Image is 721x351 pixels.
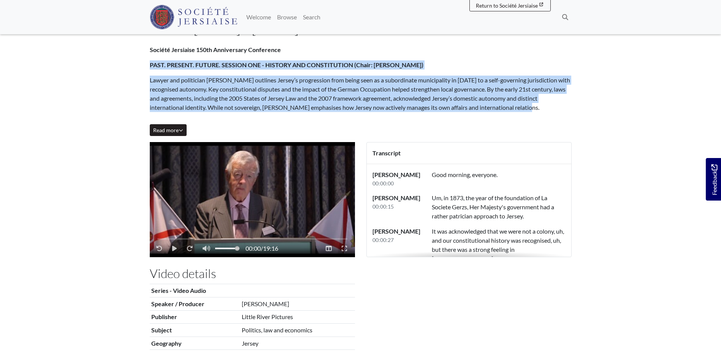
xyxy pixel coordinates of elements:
span: but [432,246,441,253]
p: Lawyer and politician [PERSON_NAME] outlines Jersey’s progression from being seen as a subordinat... [150,76,572,112]
span: and [432,237,442,244]
span: feeling [491,246,509,253]
span: everyone. [472,171,498,178]
span: Read more [153,127,183,133]
span: our [443,237,452,244]
button: Rewind 10 seconds [151,241,167,256]
span: foundation [504,194,534,201]
span: were [508,228,521,235]
span: Gerzs, [452,203,468,210]
span: history [491,237,510,244]
span: It [432,228,436,235]
span: Majesty's [480,203,506,210]
a: Welcome [243,9,274,25]
span: in [444,194,448,201]
span: 1873, [450,194,464,201]
th: Geography [150,337,240,350]
td: Jersey [240,337,355,350]
span: the [494,194,503,201]
span: Her [469,203,479,210]
strong: PAST. PRESENT. FUTURE. SESSION ONE - HISTORY AND CONSTITUTION (Chair: [PERSON_NAME]) [150,61,423,68]
span: 19:16 [263,245,278,252]
span: Show Transcription [321,241,337,256]
span: government [507,203,539,210]
span: [GEOGRAPHIC_DATA] [432,255,493,262]
span: constitutional [453,237,490,244]
button: Play - Pause [167,241,182,256]
button: Read Transcription [321,241,337,256]
a: Browse [274,9,300,25]
span: we [499,228,507,235]
button: Fast-forward 10 seconds [182,241,198,256]
a: Société Jersiaise logo [150,3,238,31]
span: rather [432,212,448,220]
span: 00:00 [246,245,261,252]
span: was [511,237,521,244]
span: Societe [432,203,451,210]
button: Read all of the content [150,124,187,136]
span: should [515,255,533,262]
span: morning, [448,171,471,178]
span: recognised, [522,237,552,244]
span: know [534,255,549,262]
a: Search [300,9,323,25]
span: Return to Société Jersiaise [476,2,538,9]
h2: Video details [150,266,355,281]
button: Mute - Unmute [198,241,215,256]
span: a [532,228,536,235]
span: Good [432,171,447,178]
button: Enter Fullscreen - Exit Fullscreen [337,241,352,256]
td: Little River Pictures [240,310,355,324]
span: Volume [215,245,239,251]
span: uh, [556,228,564,235]
span: had [540,203,550,210]
span: acknowledged [448,228,486,235]
span: not [522,228,531,235]
th: Series - Video Audio [150,284,240,297]
span: a [551,203,554,210]
span: approach [474,212,498,220]
span: of [488,194,493,201]
span: a [469,246,472,253]
span: patrician [449,212,472,220]
figure: Video player [150,142,355,257]
a: Would you like to provide feedback? [706,158,721,201]
th: Publisher [150,310,240,324]
span: / [246,244,278,253]
span: to [499,212,505,220]
td: Politics, law and economics [240,324,355,337]
th: Speaker / Producer [150,297,240,310]
span: we [507,255,514,262]
span: of [535,194,540,201]
span: the [466,194,474,201]
span: La [541,194,547,201]
img: Société Jersiaise [150,5,238,29]
span: Jersey. [506,212,524,220]
span: that [487,228,498,235]
span: there [442,246,456,253]
span: was [457,246,467,253]
span: Um, [432,194,442,201]
span: year [475,194,487,201]
span: was [437,228,447,235]
span: colony, [537,228,555,235]
span: that [494,255,505,262]
span: strong [473,246,490,253]
span: our [550,255,559,262]
th: Subject [150,324,240,337]
span: Feedback [710,164,719,195]
strong: Société Jersiaise 150th Anniversary Conference [150,46,281,53]
span: uh, [553,237,561,244]
span: in [510,246,515,253]
td: [PERSON_NAME] [240,297,355,310]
